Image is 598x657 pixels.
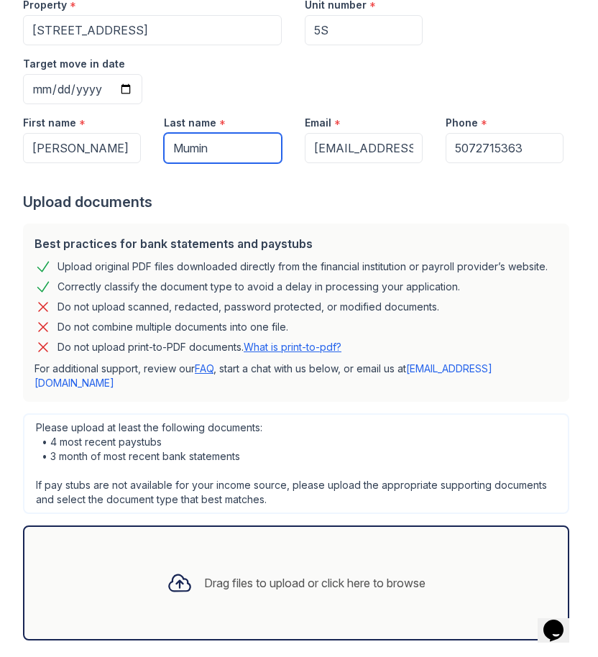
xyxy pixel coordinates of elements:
[34,362,558,390] p: For additional support, review our , start a chat with us below, or email us at
[446,116,478,130] label: Phone
[57,340,341,354] p: Do not upload print-to-PDF documents.
[538,599,584,643] iframe: chat widget
[23,413,569,514] div: Please upload at least the following documents: • 4 most recent paystubs • 3 month of most recent...
[164,116,216,130] label: Last name
[57,318,288,336] div: Do not combine multiple documents into one file.
[57,298,439,316] div: Do not upload scanned, redacted, password protected, or modified documents.
[23,192,575,212] div: Upload documents
[195,362,213,375] a: FAQ
[34,362,492,389] a: [EMAIL_ADDRESS][DOMAIN_NAME]
[57,258,548,275] div: Upload original PDF files downloaded directly from the financial institution or payroll provider’...
[204,574,425,592] div: Drag files to upload or click here to browse
[23,116,76,130] label: First name
[57,278,460,295] div: Correctly classify the document type to avoid a delay in processing your application.
[244,341,341,353] a: What is print-to-pdf?
[23,57,125,71] label: Target move in date
[34,235,558,252] div: Best practices for bank statements and paystubs
[305,116,331,130] label: Email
